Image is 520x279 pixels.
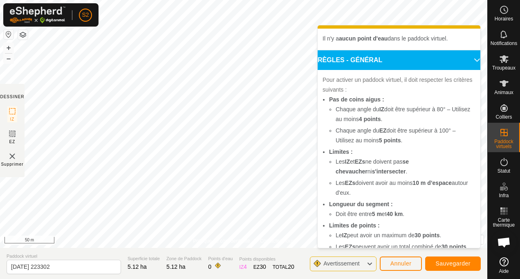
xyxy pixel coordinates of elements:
[244,263,247,270] span: 4
[260,237,294,245] a: Contactez-nous
[435,260,471,267] span: Sauvegarder
[288,263,294,270] span: 20
[318,50,480,70] p-accordion-header: RÈGLES - GÉNÉRAL
[323,76,473,93] span: Pour activer un paddock virtuel, il doit respecter les critères suivants :
[336,126,475,145] li: Chaque angle du doit être supérieur à 100° – Utilisez au moins .
[490,218,518,227] span: Carte thermique
[82,11,89,19] span: S2
[4,29,13,39] button: Réinitialiser la carte
[345,243,356,250] b: EZs
[208,263,211,270] span: 0
[7,253,121,260] span: Paddock virtuel
[239,256,294,263] span: Points disponibles
[495,115,512,119] span: Colliers
[128,263,147,270] span: 5.12 ha
[372,168,406,175] b: s'intersecter
[208,255,233,262] span: Points d'eau
[372,211,382,217] b: 5 m
[425,256,481,271] button: Sauvegarder
[329,201,393,207] b: Longueur du segment :
[415,232,439,239] b: 30 points
[4,54,13,63] button: –
[166,255,202,262] span: Zone de Paddock
[253,263,266,271] div: EZ
[495,16,513,21] span: Horaires
[488,254,520,277] a: Aide
[323,35,448,42] span: Il n'y a dans le paddock virtuel.
[499,193,509,198] span: Infra
[9,139,16,145] span: EZ
[355,158,365,165] b: EZs
[193,237,250,245] a: Politique de confidentialité
[339,35,388,42] b: aucun point d'eau
[10,116,15,122] span: IZ
[336,209,475,219] li: Doit être entre et .
[412,180,452,186] b: 10 m d’espace
[1,161,23,167] span: Supprimer
[323,260,359,267] span: Avertissement
[379,127,387,134] b: EZ
[342,232,347,239] b: IZ
[329,222,380,229] b: Limites de points :
[260,263,266,270] span: 30
[379,137,401,144] b: 5 points
[239,263,247,271] div: IZ
[359,116,381,122] b: 4 points
[490,139,518,149] span: Paddock virtuels
[318,29,480,50] p-accordion-content: AVERTISSEMENTS
[336,178,475,198] li: Les doivent avoir au moins autour d'eux.
[491,41,517,46] span: Notifications
[329,148,353,155] b: Limites :
[318,55,382,65] span: RÈGLES - GÉNÉRAL
[4,43,13,53] button: +
[494,90,513,95] span: Animaux
[380,256,422,271] button: Annuler
[336,230,475,240] li: Le peut avoir un maximum de .
[336,242,475,252] li: Les peuvent avoir un total combiné de .
[166,263,186,270] span: 5.12 ha
[492,230,516,254] div: Ouvrir le chat
[499,269,509,274] span: Aide
[345,180,356,186] b: EZs
[492,65,516,70] span: Troupeaux
[329,96,384,103] b: Pas de coins aigus :
[7,151,17,161] img: Paddock virtuel
[345,158,350,165] b: IZ
[10,7,65,23] img: Logo Gallagher
[128,255,160,262] span: Superficie totale
[273,263,294,271] div: TOTAL
[498,169,510,173] span: Statut
[18,30,28,40] button: Couches de carte
[379,106,384,112] b: IZ
[390,260,412,267] span: Annuler
[441,243,466,250] b: 30 points
[387,211,403,217] b: 40 km
[336,104,475,124] li: Chaque angle du doit être supérieur à 80° – Utilisez au moins .
[336,157,475,176] li: Les et ne doivent pas ni .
